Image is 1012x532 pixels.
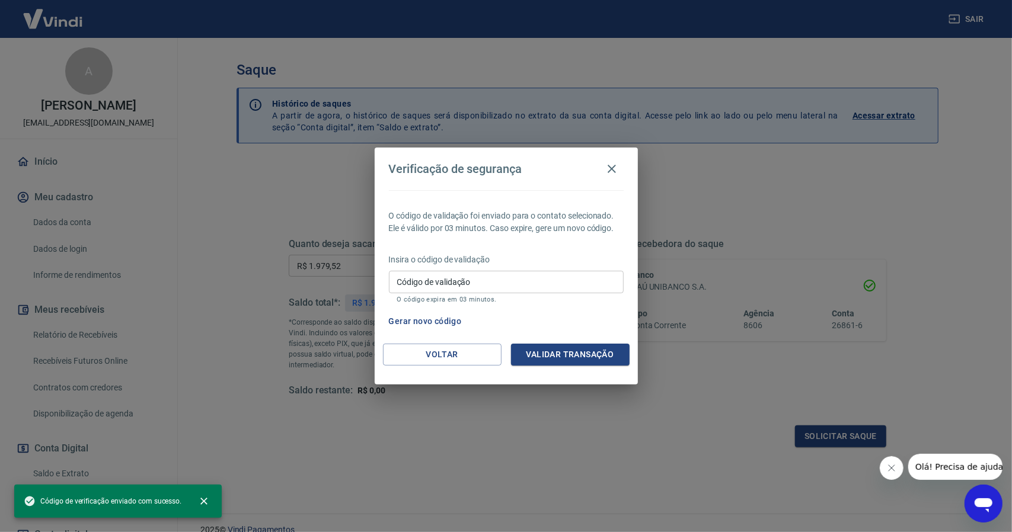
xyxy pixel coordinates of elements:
[383,344,502,366] button: Voltar
[7,8,100,18] span: Olá! Precisa de ajuda?
[389,254,624,266] p: Insira o código de validação
[24,495,181,507] span: Código de verificação enviado com sucesso.
[389,162,522,176] h4: Verificação de segurança
[511,344,630,366] button: Validar transação
[384,310,467,332] button: Gerar novo código
[397,296,615,303] p: O código expira em 03 minutos.
[880,456,904,480] iframe: Fechar mensagem
[389,210,624,235] p: O código de validação foi enviado para o contato selecionado. Ele é válido por 03 minutos. Caso e...
[908,454,1003,480] iframe: Mensagem da empresa
[965,485,1003,523] iframe: Botão para abrir a janela de mensagens
[191,488,217,514] button: close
